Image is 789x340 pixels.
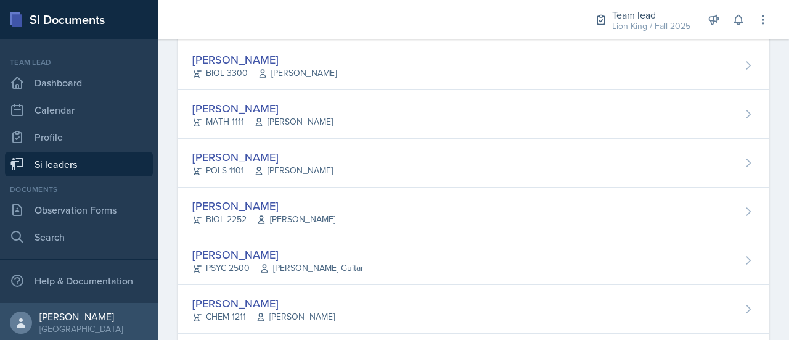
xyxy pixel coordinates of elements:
a: Search [5,225,153,249]
span: [PERSON_NAME] [256,310,335,323]
span: [PERSON_NAME] [256,213,335,226]
a: Profile [5,125,153,149]
div: CHEM 1211 [192,310,335,323]
div: [PERSON_NAME] [192,100,333,117]
div: [PERSON_NAME] [192,295,335,312]
div: Documents [5,184,153,195]
a: Calendar [5,97,153,122]
div: [PERSON_NAME] [39,310,123,323]
div: PSYC 2500 [192,262,364,275]
div: [PERSON_NAME] [192,246,364,263]
a: [PERSON_NAME] BIOL 3300[PERSON_NAME] [178,41,769,90]
a: [PERSON_NAME] BIOL 2252[PERSON_NAME] [178,188,769,236]
a: Dashboard [5,70,153,95]
a: [PERSON_NAME] MATH 1111[PERSON_NAME] [178,90,769,139]
div: MATH 1111 [192,115,333,128]
a: Si leaders [5,152,153,176]
span: [PERSON_NAME] [254,115,333,128]
div: Team lead [5,57,153,68]
span: [PERSON_NAME] [258,67,337,80]
div: [PERSON_NAME] [192,197,335,214]
a: [PERSON_NAME] CHEM 1211[PERSON_NAME] [178,285,769,334]
div: BIOL 3300 [192,67,337,80]
span: [PERSON_NAME] Guitar [260,262,364,275]
div: [GEOGRAPHIC_DATA] [39,323,123,335]
a: Observation Forms [5,197,153,222]
a: [PERSON_NAME] PSYC 2500[PERSON_NAME] Guitar [178,236,769,285]
a: [PERSON_NAME] POLS 1101[PERSON_NAME] [178,139,769,188]
div: POLS 1101 [192,164,333,177]
div: BIOL 2252 [192,213,335,226]
div: Team lead [612,7,690,22]
div: [PERSON_NAME] [192,51,337,68]
div: Lion King / Fall 2025 [612,20,690,33]
span: [PERSON_NAME] [254,164,333,177]
div: Help & Documentation [5,268,153,293]
div: [PERSON_NAME] [192,149,333,165]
